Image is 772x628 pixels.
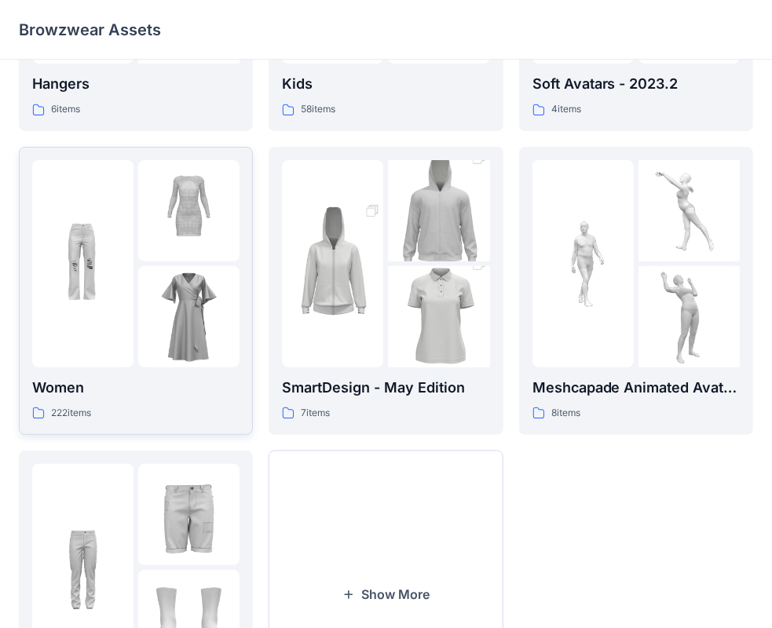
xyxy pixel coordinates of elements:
[32,73,240,95] p: Hangers
[19,19,161,41] p: Browzwear Assets
[301,405,330,422] p: 7 items
[51,405,91,422] p: 222 items
[32,213,134,314] img: folder 1
[138,160,240,261] img: folder 2
[138,266,240,367] img: folder 3
[32,377,240,399] p: Women
[551,101,581,118] p: 4 items
[282,73,489,95] p: Kids
[638,266,740,367] img: folder 3
[519,147,753,435] a: folder 1folder 2folder 3Meshcapade Animated Avatars8items
[51,101,80,118] p: 6 items
[388,135,489,287] img: folder 2
[532,377,740,399] p: Meshcapade Animated Avatars
[388,241,489,393] img: folder 3
[551,405,580,422] p: 8 items
[532,213,634,314] img: folder 1
[19,147,253,435] a: folder 1folder 2folder 3Women222items
[282,377,489,399] p: SmartDesign - May Edition
[282,188,383,340] img: folder 1
[32,517,134,618] img: folder 1
[269,147,503,435] a: folder 1folder 2folder 3SmartDesign - May Edition7items
[138,464,240,565] img: folder 2
[532,73,740,95] p: Soft Avatars - 2023.2
[638,160,740,261] img: folder 2
[301,101,335,118] p: 58 items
